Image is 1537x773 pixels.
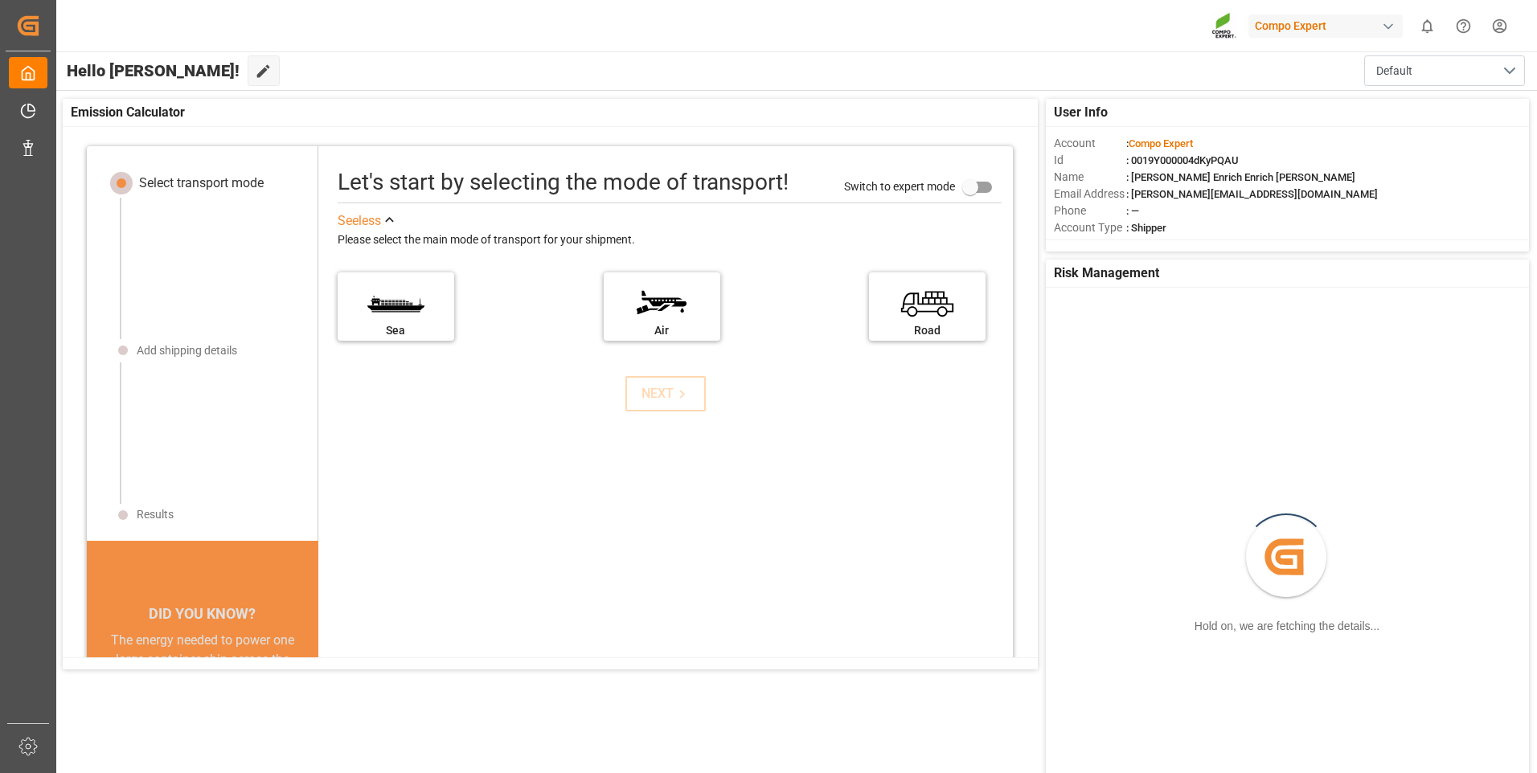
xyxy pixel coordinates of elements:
[106,631,299,746] div: The energy needed to power one large container ship across the ocean in a single day is the same ...
[1248,10,1409,41] button: Compo Expert
[1445,8,1482,44] button: Help Center
[1126,205,1139,217] span: : —
[87,597,318,631] div: DID YOU KNOW?
[1126,171,1355,183] span: : [PERSON_NAME] Enrich Enrich [PERSON_NAME]
[139,174,264,193] div: Select transport mode
[1054,103,1108,122] span: User Info
[71,103,185,122] span: Emission Calculator
[1211,12,1237,40] img: Screenshot%202023-09-29%20at%2010.02.21.png_1712312052.png
[1129,137,1193,149] span: Compo Expert
[67,55,240,86] span: Hello [PERSON_NAME]!
[338,166,789,199] div: Let's start by selecting the mode of transport!
[1126,154,1239,166] span: : 0019Y000004dKyPQAU
[1376,63,1412,80] span: Default
[137,342,237,359] div: Add shipping details
[1126,188,1378,200] span: : [PERSON_NAME][EMAIL_ADDRESS][DOMAIN_NAME]
[612,322,712,339] div: Air
[877,322,978,339] div: Road
[338,211,381,231] div: See less
[1054,135,1126,152] span: Account
[1364,55,1525,86] button: open menu
[1409,8,1445,44] button: show 0 new notifications
[1054,219,1126,236] span: Account Type
[1054,186,1126,202] span: Email Address
[844,179,955,192] span: Switch to expert mode
[1126,222,1166,234] span: : Shipper
[338,231,1002,250] div: Please select the main mode of transport for your shipment.
[87,631,109,766] button: previous slide / item
[296,631,318,766] button: next slide / item
[625,376,706,411] button: NEXT
[1054,152,1126,169] span: Id
[1054,264,1159,283] span: Risk Management
[1248,14,1403,38] div: Compo Expert
[1126,137,1193,149] span: :
[641,384,691,403] div: NEXT
[346,322,446,339] div: Sea
[1054,169,1126,186] span: Name
[137,506,174,523] div: Results
[1054,202,1126,219] span: Phone
[1195,618,1379,635] div: Hold on, we are fetching the details...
